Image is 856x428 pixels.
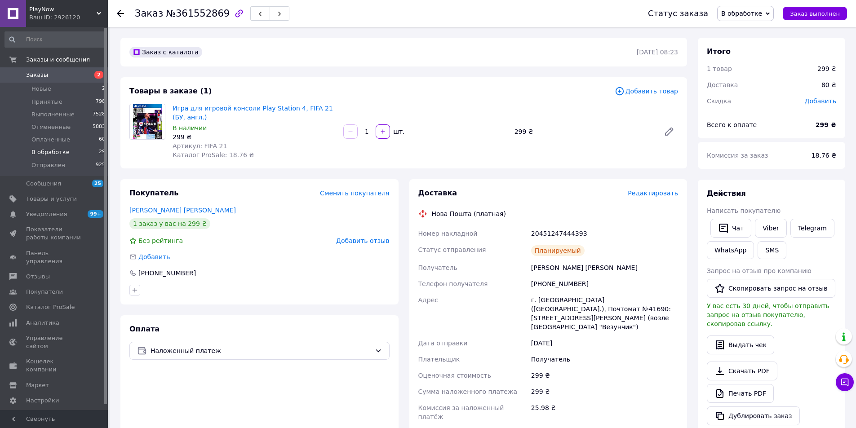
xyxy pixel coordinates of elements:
span: Заказы [26,71,48,79]
div: 299 ₴ [173,132,336,141]
span: Аналитика [26,319,59,327]
div: Планируемый [531,245,585,256]
span: 25 [92,180,103,187]
span: Номер накладной [418,230,478,237]
div: Нова Пошта (платная) [430,209,508,218]
span: Редактировать [628,190,678,197]
span: 60 [99,136,105,144]
span: Написать покупателю [707,207,781,214]
span: Сумма наложенного платежа [418,388,518,395]
span: Уведомления [26,210,67,218]
span: PlayNow [29,5,97,13]
span: Заказ выполнен [790,10,840,17]
span: Дата отправки [418,340,468,347]
span: Добавить товар [615,86,678,96]
img: Игра для игровой консоли Play Station 4, FIFA 21 (БУ, англ.) [133,104,161,139]
span: Плательщик [418,356,460,363]
span: Статус отправления [418,246,486,253]
span: Заказы и сообщения [26,56,90,64]
a: Viber [755,219,786,238]
a: Скачать PDF [707,362,777,380]
span: Комиссия за наложенный платёж [418,404,504,420]
span: 2 [94,71,103,79]
span: 1 товар [707,65,732,72]
span: 5883 [93,123,105,131]
input: Поиск [4,31,106,48]
div: Вернуться назад [117,9,124,18]
span: 7528 [93,110,105,119]
div: Заказ с каталога [129,47,202,57]
time: [DATE] 08:23 [637,49,678,56]
button: Скопировать запрос на отзыв [707,279,835,298]
span: Без рейтинга [138,237,183,244]
span: В обработке [31,148,70,156]
div: [PERSON_NAME] [PERSON_NAME] [529,260,680,276]
span: Покупатель [129,189,178,197]
button: Чат с покупателем [836,373,854,391]
span: Сообщения [26,180,61,188]
span: Кошелек компании [26,357,83,374]
div: Статус заказа [648,9,708,18]
span: Покупатели [26,288,63,296]
div: Получатель [529,351,680,367]
span: Отзывы [26,273,50,281]
div: [PHONE_NUMBER] [529,276,680,292]
a: Редактировать [660,123,678,141]
span: Настройки [26,397,59,405]
span: Показатели работы компании [26,225,83,242]
span: Товары и услуги [26,195,77,203]
button: Заказ выполнен [783,7,847,20]
span: №361552869 [166,8,230,19]
div: г. [GEOGRAPHIC_DATA] ([GEOGRAPHIC_DATA].), Почтомат №41690: [STREET_ADDRESS][PERSON_NAME] (возле ... [529,292,680,335]
span: Добавить [138,253,170,260]
div: [PHONE_NUMBER] [137,269,197,278]
div: 299 ₴ [529,367,680,384]
span: Артикул: FIFA 21 [173,142,227,150]
div: 299 ₴ [511,125,656,138]
span: Сменить покупателя [320,190,389,197]
span: 18.76 ₴ [812,152,836,159]
span: Действия [707,189,746,198]
span: 2 [102,85,105,93]
div: [DATE] [529,335,680,351]
a: WhatsApp [707,241,754,259]
span: Итого [707,47,731,56]
span: В наличии [173,124,207,132]
div: Ваш ID: 2926120 [29,13,108,22]
span: Товары в заказе (1) [129,87,212,95]
div: 299 ₴ [817,64,836,73]
span: Оплаченные [31,136,70,144]
a: Telegram [790,219,834,238]
button: SMS [758,241,786,259]
span: Маркет [26,381,49,389]
span: Адрес [418,296,438,304]
div: шт. [391,127,405,136]
span: Оплата [129,325,160,333]
a: [PERSON_NAME] [PERSON_NAME] [129,207,236,214]
span: Каталог ProSale: 18.76 ₴ [173,151,254,159]
button: Выдать чек [707,335,774,354]
span: Всего к оплате [707,121,757,128]
span: Телефон получателя [418,280,488,287]
div: 1 заказ у вас на 299 ₴ [129,218,210,229]
b: 299 ₴ [816,121,836,128]
span: Новые [31,85,51,93]
span: 798 [96,98,105,106]
span: Панель управления [26,249,83,265]
span: Запрос на отзыв про компанию [707,267,812,274]
span: Добавить [805,97,836,105]
span: 99+ [88,210,103,218]
span: Управление сайтом [26,334,83,350]
span: Наложенный платеж [151,346,371,356]
span: Оценочная стоимость [418,372,492,379]
a: Игра для игровой консоли Play Station 4, FIFA 21 (БУ, англ.) [173,105,333,121]
span: Каталог ProSale [26,303,75,311]
button: Дублировать заказ [707,406,800,425]
span: Доставка [418,189,457,197]
span: У вас есть 30 дней, чтобы отправить запрос на отзыв покупателю, скопировав ссылку. [707,302,829,327]
span: Получатель [418,264,457,271]
span: Скидка [707,97,731,105]
span: Добавить отзыв [336,237,389,244]
span: Принятые [31,98,62,106]
a: Печать PDF [707,384,774,403]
